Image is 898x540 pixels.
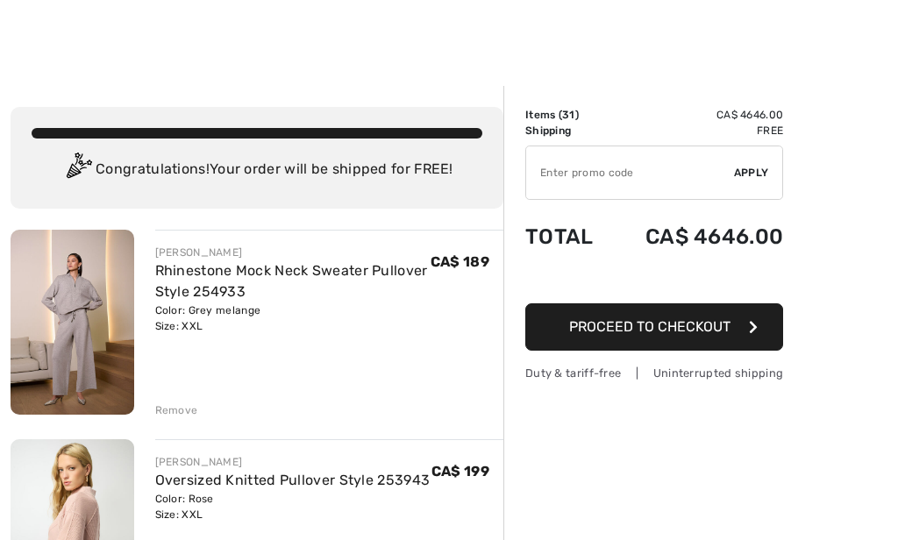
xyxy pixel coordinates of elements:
[155,472,431,488] a: Oversized Knitted Pullover Style 253943
[562,109,575,121] span: 31
[525,107,610,123] td: Items ( )
[525,266,783,297] iframe: PayPal-paypal
[155,491,431,522] div: Color: Rose Size: XXL
[526,146,734,199] input: Promo code
[610,207,783,266] td: CA$ 4646.00
[32,153,482,188] div: Congratulations! Your order will be shipped for FREE!
[155,262,428,300] a: Rhinestone Mock Neck Sweater Pullover Style 254933
[61,153,96,188] img: Congratulation2.svg
[525,123,610,139] td: Shipping
[431,253,489,270] span: CA$ 189
[525,365,783,381] div: Duty & tariff-free | Uninterrupted shipping
[569,318,731,335] span: Proceed to Checkout
[11,230,134,415] img: Rhinestone Mock Neck Sweater Pullover Style 254933
[525,207,610,266] td: Total
[734,165,769,181] span: Apply
[155,402,198,418] div: Remove
[155,302,431,334] div: Color: Grey melange Size: XXL
[155,245,431,260] div: [PERSON_NAME]
[610,107,783,123] td: CA$ 4646.00
[610,123,783,139] td: Free
[155,454,431,470] div: [PERSON_NAME]
[431,463,489,480] span: CA$ 199
[525,303,783,351] button: Proceed to Checkout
